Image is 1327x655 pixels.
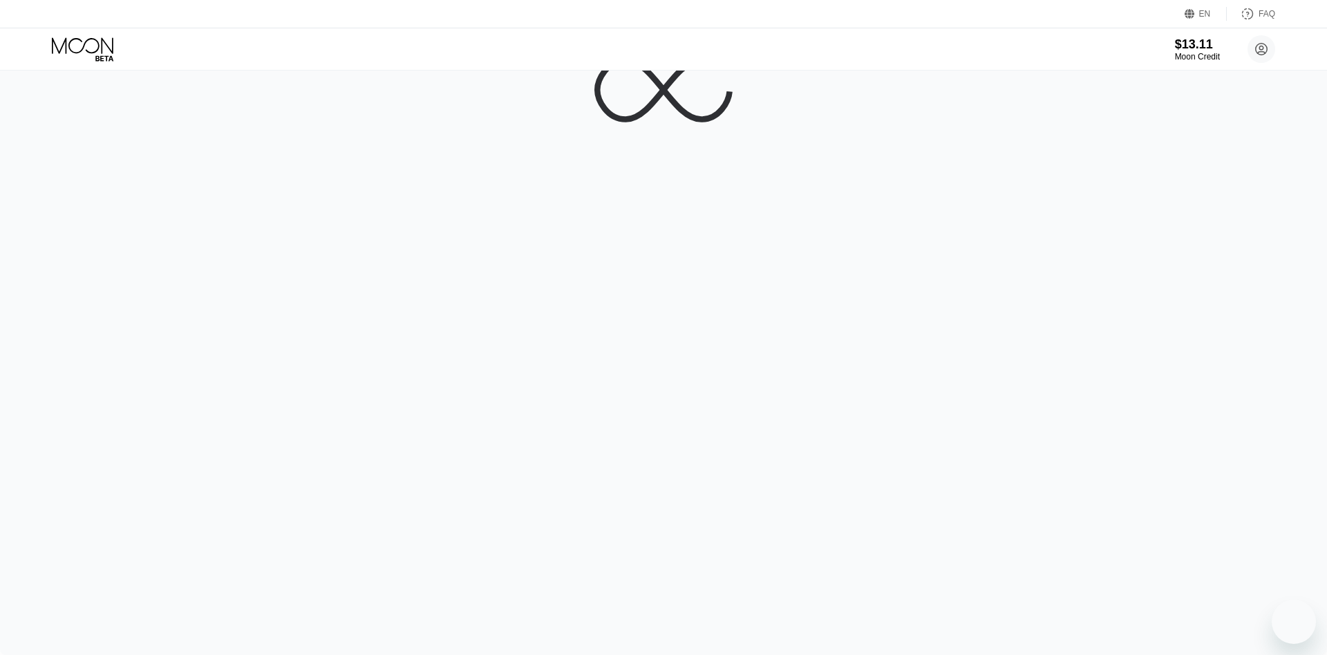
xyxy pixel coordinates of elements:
[1199,9,1211,19] div: EN
[1227,7,1275,21] div: FAQ
[1175,52,1220,62] div: Moon Credit
[1272,600,1316,644] iframe: Button to launch messaging window
[1185,7,1227,21] div: EN
[1175,37,1220,52] div: $13.11
[1259,9,1275,19] div: FAQ
[1175,37,1220,62] div: $13.11Moon Credit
